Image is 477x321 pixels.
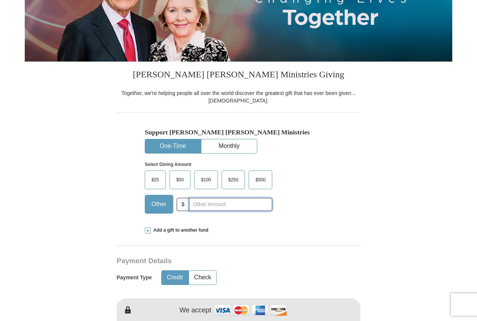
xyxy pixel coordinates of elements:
[117,89,360,104] div: Together, we're helping people all over the world discover the greatest gift that has ever been g...
[177,198,189,211] span: $
[189,271,216,285] button: Check
[197,174,215,185] span: $100
[117,274,152,281] h5: Payment Type
[145,162,191,167] strong: Select Giving Amount
[151,227,208,234] span: Add a gift to another fund
[148,199,170,210] span: Other
[117,62,360,89] h3: [PERSON_NAME] [PERSON_NAME] Ministries Giving
[213,302,288,318] img: credit cards accepted
[225,174,242,185] span: $250
[162,271,188,285] button: Credit
[148,174,163,185] span: $25
[145,128,332,136] h5: Support [PERSON_NAME] [PERSON_NAME] Ministries
[201,139,257,153] button: Monthly
[189,198,272,211] input: Other Amount
[117,257,308,265] h3: Payment Details
[252,174,269,185] span: $500
[172,174,187,185] span: $50
[145,139,201,153] button: One-Time
[180,306,211,315] h4: We accept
